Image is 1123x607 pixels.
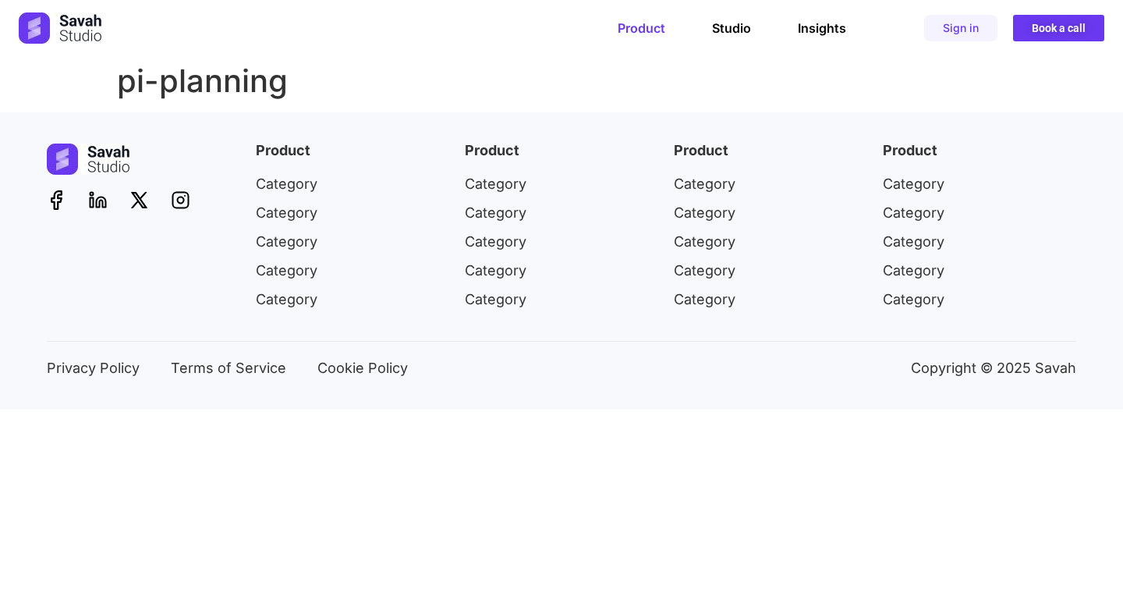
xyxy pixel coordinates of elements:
span: Terms of Service [171,357,286,378]
span: Category [465,231,526,252]
a: Sign in [924,15,997,41]
span: Category [256,231,317,252]
a: Studio [712,20,751,36]
span: Category [674,289,735,310]
span: Category [883,173,944,194]
h4: Product [674,144,867,158]
p: Copyright © 2025 Savah [911,361,1076,375]
span: Category [883,260,944,281]
span: Cookie Policy [317,357,408,378]
a: Book a call [1013,15,1104,41]
span: Category [674,173,735,194]
h4: Product [256,144,449,158]
h1: pi-planning [117,62,1006,100]
span: Sign in [943,23,979,34]
span: Category [256,202,317,223]
span: Category [256,289,317,310]
h4: Product [883,144,1076,158]
span: Book a call [1032,23,1086,34]
span: Category [674,202,735,223]
span: Category [465,173,526,194]
span: Category [465,202,526,223]
a: Product [618,20,665,36]
span: Category [674,260,735,281]
span: Category [674,231,735,252]
span: Category [883,231,944,252]
span: Category [256,260,317,281]
nav: Menu [618,20,846,36]
h4: Product [465,144,658,158]
span: Category [883,202,944,223]
span: Category [883,289,944,310]
span: Category [465,289,526,310]
a: Insights [798,20,846,36]
span: Category [465,260,526,281]
span: Privacy Policy [47,357,140,378]
span: Category [256,173,317,194]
